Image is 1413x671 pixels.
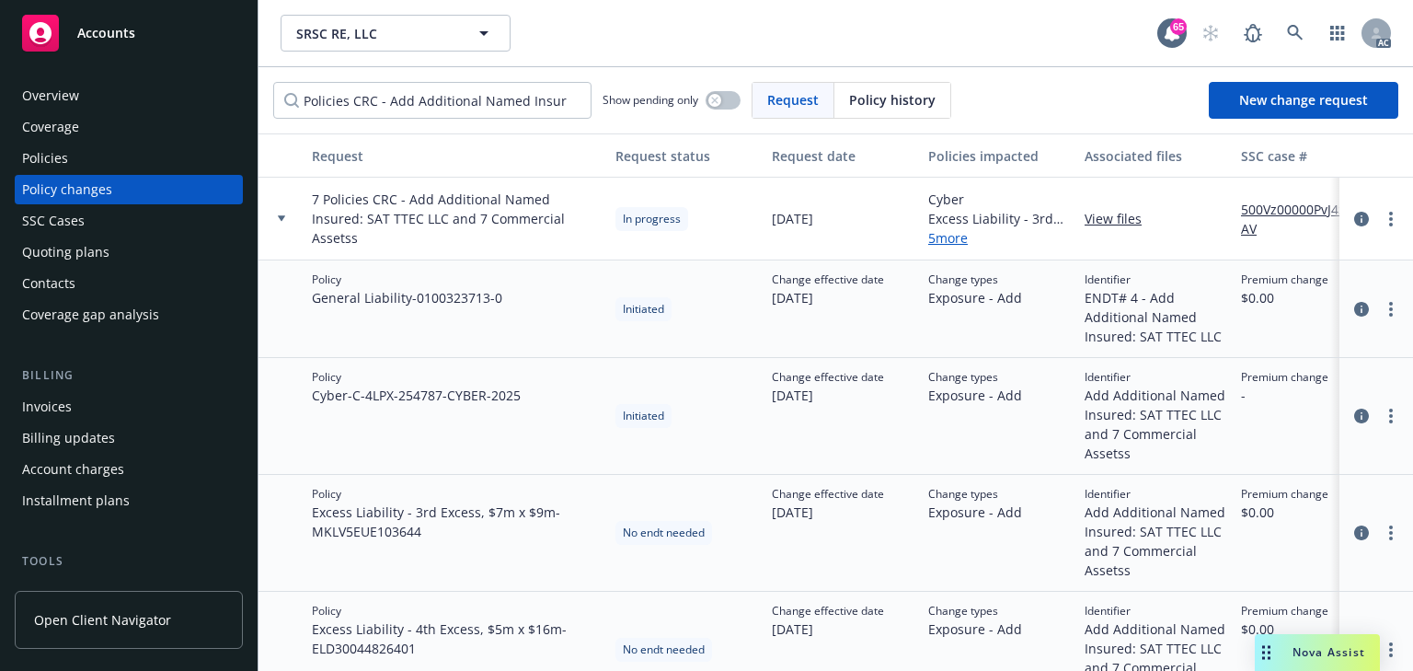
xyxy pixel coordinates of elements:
span: [DATE] [772,386,884,405]
span: - [1241,386,1328,405]
span: Exposure - Add [928,288,1022,307]
div: Overview [22,81,79,110]
a: Contacts [15,269,243,298]
a: SSC Cases [15,206,243,236]
span: Add Additional Named Insured: SAT TTEC LLC and 7 Commercial Assetss [1085,503,1226,580]
span: Premium change [1241,603,1328,619]
div: Billing updates [22,423,115,453]
span: Identifier [1085,272,1226,288]
div: Billing [15,366,243,385]
span: Change effective date [772,369,884,386]
span: Premium change [1241,486,1328,503]
span: New change request [1239,91,1368,109]
span: Change types [928,486,1022,503]
div: Request [312,146,601,166]
a: Search [1277,15,1314,52]
button: Request date [764,133,921,178]
span: Policy [312,272,502,288]
span: Identifier [1085,603,1226,619]
span: Policy [312,603,601,619]
a: Installment plans [15,486,243,515]
div: SSC Cases [22,206,85,236]
span: $0.00 [1241,503,1328,522]
span: [DATE] [772,209,813,228]
span: 7 Policies CRC - Add Additional Named Insured: SAT TTEC LLC and 7 Commercial Assetss [312,190,601,248]
a: Switch app [1319,15,1356,52]
div: Associated files [1085,146,1226,166]
span: Change effective date [772,603,884,619]
button: SRSC RE, LLC [281,15,511,52]
span: [DATE] [772,503,884,522]
span: [DATE] [772,619,884,639]
span: Identifier [1085,369,1226,386]
a: 5 more [928,228,1070,248]
a: Report a Bug [1235,15,1271,52]
span: No endt needed [623,642,705,658]
div: Request status [615,146,757,166]
a: Start snowing [1192,15,1229,52]
button: Nova Assist [1255,634,1380,671]
span: Premium change [1241,272,1328,288]
span: Nova Assist [1292,644,1365,660]
div: Toggle Row Expanded [258,260,304,358]
span: Change effective date [772,272,884,288]
span: Request [767,90,819,110]
a: Billing updates [15,423,243,453]
span: Change types [928,603,1022,619]
a: View files [1085,209,1156,228]
span: Exposure - Add [928,619,1022,639]
input: Filter by keyword... [273,82,592,119]
div: Account charges [22,455,124,484]
span: Change types [928,369,1022,386]
a: Overview [15,81,243,110]
a: New change request [1209,82,1398,119]
div: Drag to move [1255,634,1278,671]
span: $0.00 [1241,288,1328,307]
span: Accounts [77,26,135,40]
span: Excess Liability - 4th Excess, $5m x $16m - ELD30044826401 [312,619,601,658]
div: Toggle Row Expanded [258,475,304,592]
span: Initiated [623,408,664,424]
div: Invoices [22,392,72,422]
div: SSC case # [1241,146,1364,166]
button: Associated files [1077,133,1234,178]
button: Request status [608,133,764,178]
span: Initiated [623,301,664,318]
button: SSC case # [1234,133,1372,178]
button: Policies impacted [921,133,1077,178]
div: Toggle Row Expanded [258,178,304,260]
span: [DATE] [772,288,884,307]
span: Identifier [1085,486,1226,503]
button: Request [304,133,608,178]
div: Contacts [22,269,75,298]
span: Policy [312,369,521,386]
span: Policy [312,486,601,503]
span: Premium change [1241,369,1328,386]
a: Accounts [15,7,243,59]
a: Account charges [15,455,243,484]
a: circleInformation [1350,298,1373,320]
div: Tools [15,552,243,571]
a: Quoting plans [15,237,243,267]
div: Policies [22,144,68,173]
div: Toggle Row Expanded [258,358,304,475]
span: Excess Liability - 3rd Excess, $7m x $9m [928,209,1070,228]
span: Policy history [849,90,936,110]
span: ENDT# 4 - Add Additional Named Insured: SAT TTEC LLC [1085,288,1226,346]
span: Exposure - Add [928,503,1022,522]
div: Installment plans [22,486,130,515]
span: Excess Liability - 3rd Excess, $7m x $9m - MKLV5EUE103644 [312,503,601,541]
div: Policies impacted [928,146,1070,166]
div: Policy changes [22,175,112,204]
a: circleInformation [1350,522,1373,544]
span: Add Additional Named Insured: SAT TTEC LLC and 7 Commercial Assetss [1085,386,1226,463]
a: 500Vz00000PvJ4SIAV [1241,200,1364,238]
a: Policies [15,144,243,173]
span: Change types [928,272,1022,288]
span: In progress [623,211,681,227]
span: General Liability - 0100323713-0 [312,288,502,307]
a: more [1380,522,1402,544]
a: more [1380,639,1402,661]
span: Show pending only [603,92,698,108]
a: circleInformation [1350,208,1373,230]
